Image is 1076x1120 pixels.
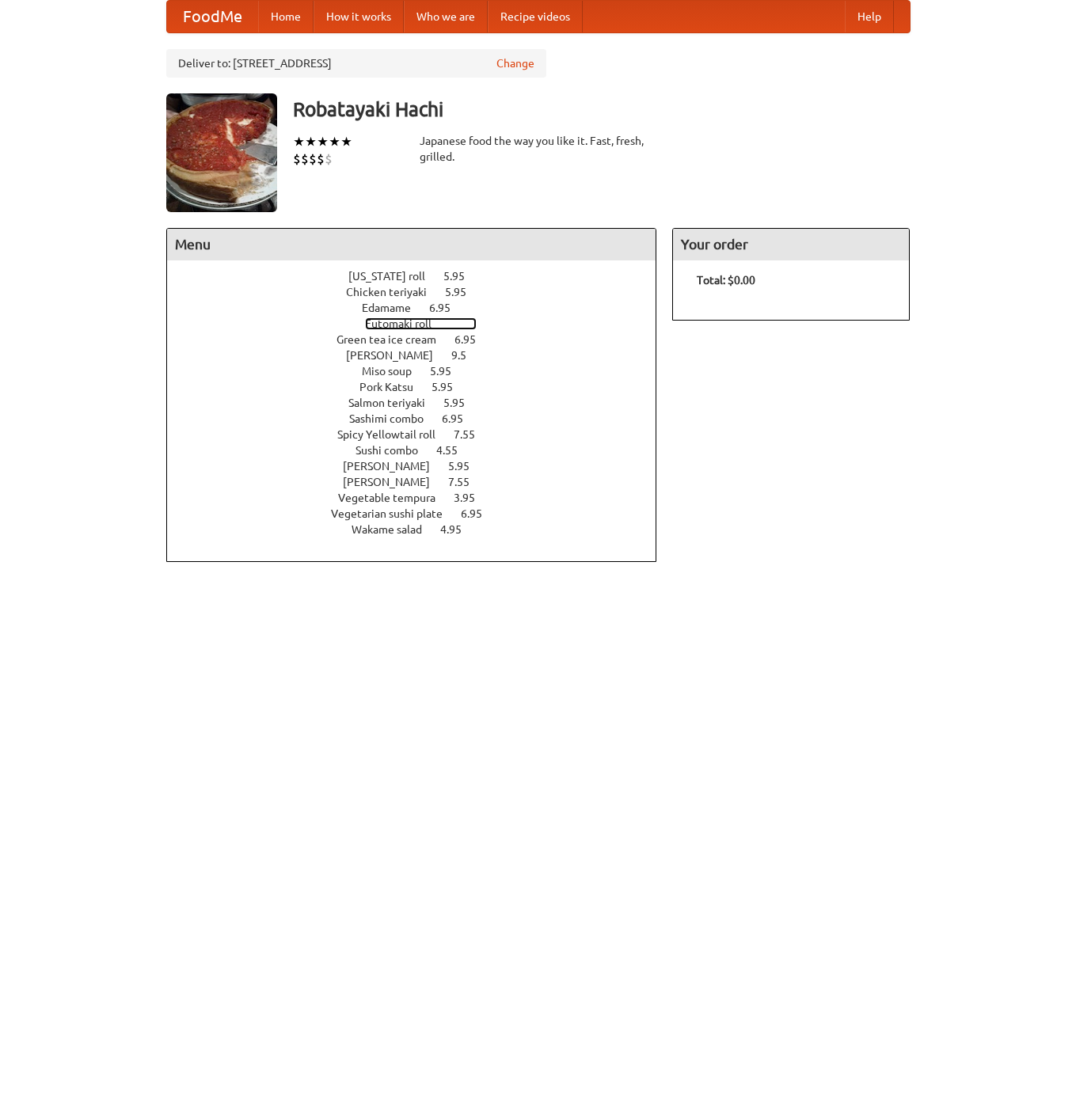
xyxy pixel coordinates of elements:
a: [US_STATE] roll 5.95 [348,270,494,283]
a: Chicken teriyaki 5.95 [346,286,496,298]
a: Miso soup 5.95 [362,365,481,378]
span: 5.95 [432,381,469,393]
li: $ [309,150,317,168]
span: Vegetable tempura [338,492,451,504]
span: 7.55 [448,476,485,488]
span: [US_STATE] roll [348,270,441,283]
span: Wakame salad [352,523,438,536]
a: [PERSON_NAME] 5.95 [343,460,499,473]
span: 4.95 [440,523,477,536]
b: Total: $0.00 [697,274,755,287]
span: Vegetarian sushi plate [331,507,458,520]
a: How it works [314,1,404,32]
span: Sashimi combo [349,412,439,425]
li: $ [301,150,309,168]
a: Sashimi combo 6.95 [349,412,492,425]
span: Salmon teriyaki [348,397,441,409]
a: Vegetable tempura 3.95 [338,492,504,504]
span: Miso soup [362,365,428,378]
a: [PERSON_NAME] 9.5 [346,349,496,362]
li: ★ [305,133,317,150]
span: Pork Katsu [359,381,429,393]
a: Who we are [404,1,488,32]
span: 7.55 [454,428,491,441]
a: Recipe videos [488,1,583,32]
span: 6.95 [461,507,498,520]
span: 5.95 [443,397,481,409]
span: 5.95 [443,270,481,283]
img: angular.jpg [166,93,277,212]
a: Green tea ice cream 6.95 [336,333,505,346]
span: 3.95 [454,492,491,504]
span: Chicken teriyaki [346,286,443,298]
span: Green tea ice cream [336,333,452,346]
a: FoodMe [167,1,258,32]
span: [PERSON_NAME] [346,349,449,362]
a: Change [496,55,534,71]
a: Pork Katsu 5.95 [359,381,482,393]
a: Edamame 6.95 [362,302,480,314]
li: ★ [329,133,340,150]
a: Spicy Yellowtail roll 7.55 [337,428,504,441]
span: [PERSON_NAME] [343,460,446,473]
a: Home [258,1,314,32]
li: $ [325,150,333,168]
span: 6.95 [429,302,466,314]
span: 9.5 [451,349,482,362]
li: $ [317,150,325,168]
a: Help [845,1,894,32]
a: Sushi combo 4.55 [355,444,487,457]
span: Futomaki roll [365,317,447,330]
span: Edamame [362,302,427,314]
span: Sushi combo [355,444,434,457]
div: Deliver to: [STREET_ADDRESS] [166,49,546,78]
span: 5.95 [430,365,467,378]
span: 6.95 [442,412,479,425]
a: Vegetarian sushi plate 6.95 [331,507,511,520]
li: $ [293,150,301,168]
span: 4.55 [436,444,473,457]
a: Wakame salad 4.95 [352,523,491,536]
div: Japanese food the way you like it. Fast, fresh, grilled. [420,133,657,165]
a: [PERSON_NAME] 7.55 [343,476,499,488]
h4: Your order [673,229,909,260]
span: [PERSON_NAME] [343,476,446,488]
li: ★ [317,133,329,150]
li: ★ [340,133,352,150]
a: Salmon teriyaki 5.95 [348,397,494,409]
span: 5.95 [448,460,485,473]
li: ★ [293,133,305,150]
span: Spicy Yellowtail roll [337,428,451,441]
h4: Menu [167,229,656,260]
span: 6.95 [454,333,492,346]
a: Futomaki roll [365,317,477,330]
h3: Robatayaki Hachi [293,93,911,125]
span: 5.95 [445,286,482,298]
